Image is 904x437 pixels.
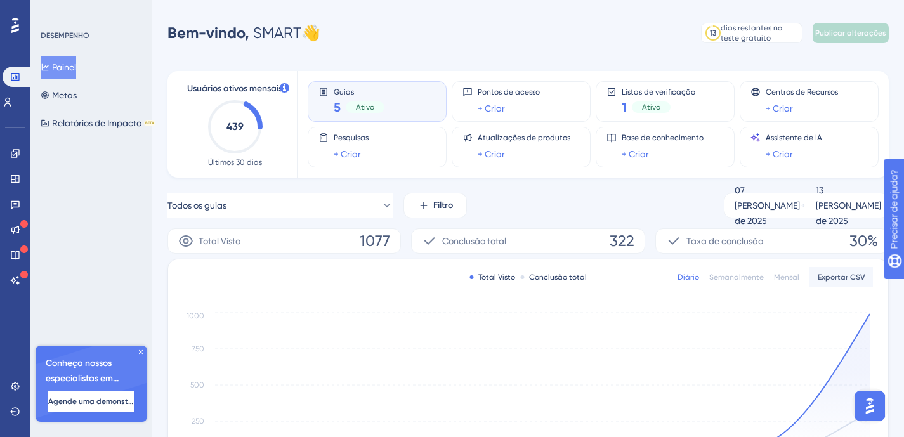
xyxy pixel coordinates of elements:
[301,24,320,42] font: 👋
[208,158,262,167] font: Últimos 30 dias
[766,88,838,96] font: Centros de Recursos
[52,90,77,100] font: Metas
[433,200,453,211] font: Filtro
[678,273,699,282] font: Diário
[766,149,793,159] font: + Criar
[192,417,204,426] tspan: 250
[334,133,369,142] font: Pesquisas
[403,193,467,218] button: Filtro
[766,133,822,142] font: Assistente de IA
[710,29,716,37] font: 13
[41,56,76,79] button: Painel
[46,358,119,399] font: Conheça nossos especialistas em integração 🎧
[187,311,204,320] tspan: 1000
[48,397,150,406] font: Agende uma demonstração
[41,112,155,134] button: Relatórios de ImpactoBETA
[478,88,540,96] font: Pontos de acesso
[187,83,282,94] font: Usuários ativos mensais
[52,62,76,72] font: Painel
[360,232,390,250] font: 1077
[622,133,704,142] font: Base de conhecimento
[809,267,873,287] button: Exportar CSV
[529,273,587,282] font: Conclusão total
[356,103,374,112] font: Ativo
[145,121,154,125] font: BETA
[813,23,889,43] button: Publicar alterações
[48,391,134,412] button: Agende uma demonstração
[815,29,886,37] font: Publicar alterações
[478,149,505,159] font: + Criar
[735,185,800,226] font: 07 [PERSON_NAME] de 2025
[30,6,109,15] font: Precisar de ajuda?
[721,23,782,42] font: dias restantes no teste gratuito
[478,103,505,114] font: + Criar
[686,236,763,246] font: Taxa de conclusão
[478,273,515,282] font: Total Visto
[334,100,341,115] font: 5
[851,387,889,425] iframe: Iniciador do Assistente de IA do UserGuiding
[253,24,301,42] font: SMART
[442,236,506,246] font: Conclusão total
[642,103,660,112] font: Ativo
[52,118,141,128] font: Relatórios de Impacto
[818,273,865,282] font: Exportar CSV
[816,185,881,226] font: 13 [PERSON_NAME] de 2025
[709,273,764,282] font: Semanalmente
[849,232,878,250] font: 30%
[334,88,354,96] font: Guias
[610,232,634,250] font: 322
[41,84,77,107] button: Metas
[190,381,204,389] tspan: 500
[766,103,793,114] font: + Criar
[478,133,570,142] font: Atualizações de produtos
[199,236,240,246] font: Total Visto
[774,273,799,282] font: Mensal
[41,31,89,40] font: DESEMPENHO
[167,23,249,42] font: Bem-vindo,
[226,121,244,133] text: 439
[622,88,695,96] font: Listas de verificação
[622,100,627,115] font: 1
[622,149,649,159] font: + Criar
[167,200,226,211] font: Todos os guias
[192,344,204,353] tspan: 750
[334,149,361,159] font: + Criar
[167,193,393,218] button: Todos os guias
